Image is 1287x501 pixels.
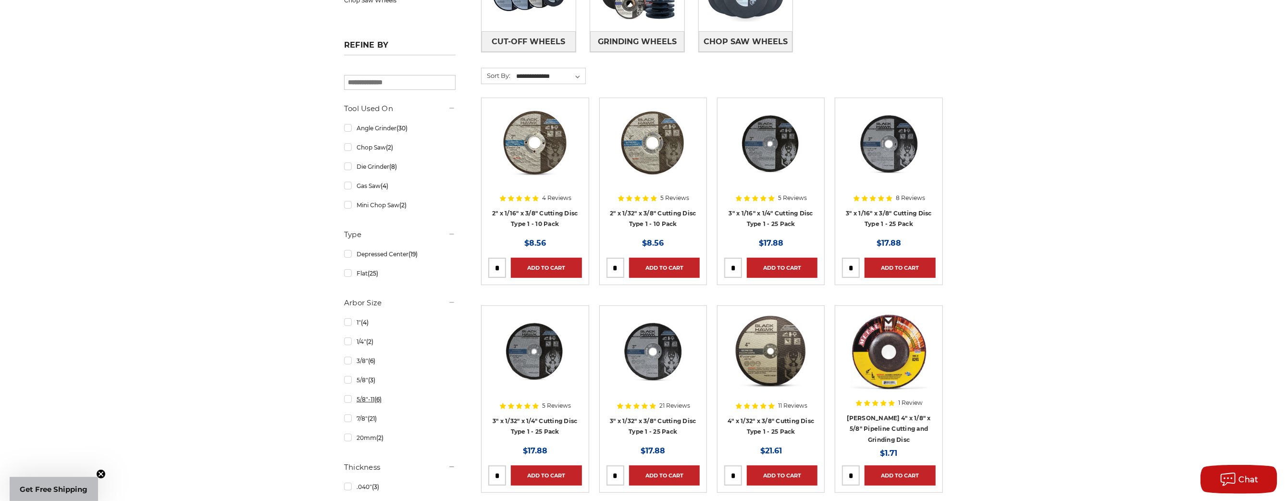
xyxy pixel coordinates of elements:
[493,417,578,436] a: 3" x 1/32" x 1/4" Cutting Disc Type 1 - 25 Pack
[759,238,783,248] span: $17.88
[1200,465,1277,494] button: Chat
[344,429,456,446] a: 20mm
[511,258,582,278] a: Add to Cart
[629,258,700,278] a: Add to Cart
[368,376,375,384] span: (3)
[704,34,788,50] span: Chop Saw Wheels
[842,313,935,406] a: Mercer 4" x 1/8" x 5/8 Cutting and Light Grinding Wheel
[368,270,378,277] span: (25)
[482,68,510,83] label: Sort By:
[724,105,817,198] a: 3” x .0625” x 1/4” Die Grinder Cut-Off Wheels by Black Hawk Abrasives
[374,396,382,403] span: (6)
[344,103,456,114] h5: Tool Used On
[606,313,700,406] a: 3" x 1/32" x 3/8" Cut Off Wheel
[660,195,689,201] span: 5 Reviews
[344,478,456,495] a: .040"
[615,313,692,389] img: 3" x 1/32" x 3/8" Cut Off Wheel
[482,31,576,52] a: Cut-Off Wheels
[344,40,456,55] h5: Refine by
[492,210,578,228] a: 2" x 1/16" x 3/8" Cutting Disc Type 1 - 10 Pack
[366,338,373,345] span: (2)
[629,465,700,486] a: Add to Cart
[659,403,690,409] span: 21 Reviews
[389,163,397,170] span: (8)
[778,403,807,409] span: 11 Reviews
[865,258,935,278] a: Add to Cart
[492,34,565,50] span: Cut-Off Wheels
[344,372,456,388] a: 5/8"
[610,417,696,436] a: 3" x 1/32" x 3/8" Cutting Disc Type 1 - 25 Pack
[515,69,585,84] select: Sort By:
[732,313,809,389] img: 4" x 1/32" x 3/8" Cutting Disc
[877,238,901,248] span: $17.88
[344,177,456,194] a: Gas Saw
[344,352,456,369] a: 3/8"
[778,195,807,201] span: 5 Reviews
[361,319,369,326] span: (4)
[344,158,456,175] a: Die Grinder
[344,139,456,156] a: Chop Saw
[408,250,418,258] span: (19)
[590,31,684,52] a: Grinding Wheels
[846,210,932,228] a: 3" x 1/16" x 3/8" Cutting Disc Type 1 - 25 Pack
[732,105,809,182] img: 3” x .0625” x 1/4” Die Grinder Cut-Off Wheels by Black Hawk Abrasives
[344,410,456,427] a: 7/8"
[724,313,817,406] a: 4" x 1/32" x 3/8" Cutting Disc
[344,197,456,213] a: Mini Chop Saw
[747,258,817,278] a: Add to Cart
[511,465,582,486] a: Add to Cart
[344,120,456,137] a: Angle Grinder
[372,483,379,490] span: (3)
[842,105,935,198] a: 3" x 1/16" x 3/8" Cutting Disc
[598,34,677,50] span: Grinding Wheels
[344,297,456,309] h5: Arbor Size
[523,446,547,455] span: $17.88
[496,105,573,182] img: 2" x 1/16" x 3/8" Cut Off Wheel
[496,313,573,389] img: 3" x 1/32" x 1/4" Cutting Disc
[542,195,571,201] span: 4 Reviews
[344,333,456,350] a: 1/4"
[381,182,388,189] span: (4)
[10,477,98,501] div: Get Free ShippingClose teaser
[20,485,88,494] span: Get Free Shipping
[96,469,106,479] button: Close teaser
[642,238,664,248] span: $8.56
[488,105,582,198] a: 2" x 1/16" x 3/8" Cut Off Wheel
[399,201,407,209] span: (2)
[396,125,408,132] span: (30)
[542,403,571,409] span: 5 Reviews
[386,144,393,151] span: (2)
[368,415,377,422] span: (21)
[344,229,456,240] h5: Type
[344,391,456,408] a: 5/8"-11
[699,31,793,52] a: Chop Saw Wheels
[344,246,456,263] a: Depressed Center
[344,314,456,331] a: 1"
[1239,475,1259,484] span: Chat
[896,195,925,201] span: 8 Reviews
[728,417,815,436] a: 4" x 1/32" x 3/8" Cutting Disc Type 1 - 25 Pack
[851,313,928,389] img: Mercer 4" x 1/8" x 5/8 Cutting and Light Grinding Wheel
[729,210,814,228] a: 3" x 1/16" x 1/4" Cutting Disc Type 1 - 25 Pack
[847,414,931,443] a: [PERSON_NAME] 4" x 1/8" x 5/8" Pipeline Cutting and Grinding Disc
[524,238,546,248] span: $8.56
[880,449,898,458] span: $1.71
[641,446,665,455] span: $17.88
[488,313,582,406] a: 3" x 1/32" x 1/4" Cutting Disc
[606,105,700,198] a: 2" x 1/32" x 3/8" Cut Off Wheel
[368,357,375,364] span: (6)
[760,446,782,455] span: $21.61
[615,105,692,182] img: 2" x 1/32" x 3/8" Cut Off Wheel
[610,210,696,228] a: 2" x 1/32" x 3/8" Cutting Disc Type 1 - 10 Pack
[376,434,384,441] span: (2)
[344,462,456,473] h5: Thickness
[344,265,456,282] a: Flat
[747,465,817,486] a: Add to Cart
[865,465,935,486] a: Add to Cart
[851,105,928,182] img: 3" x 1/16" x 3/8" Cutting Disc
